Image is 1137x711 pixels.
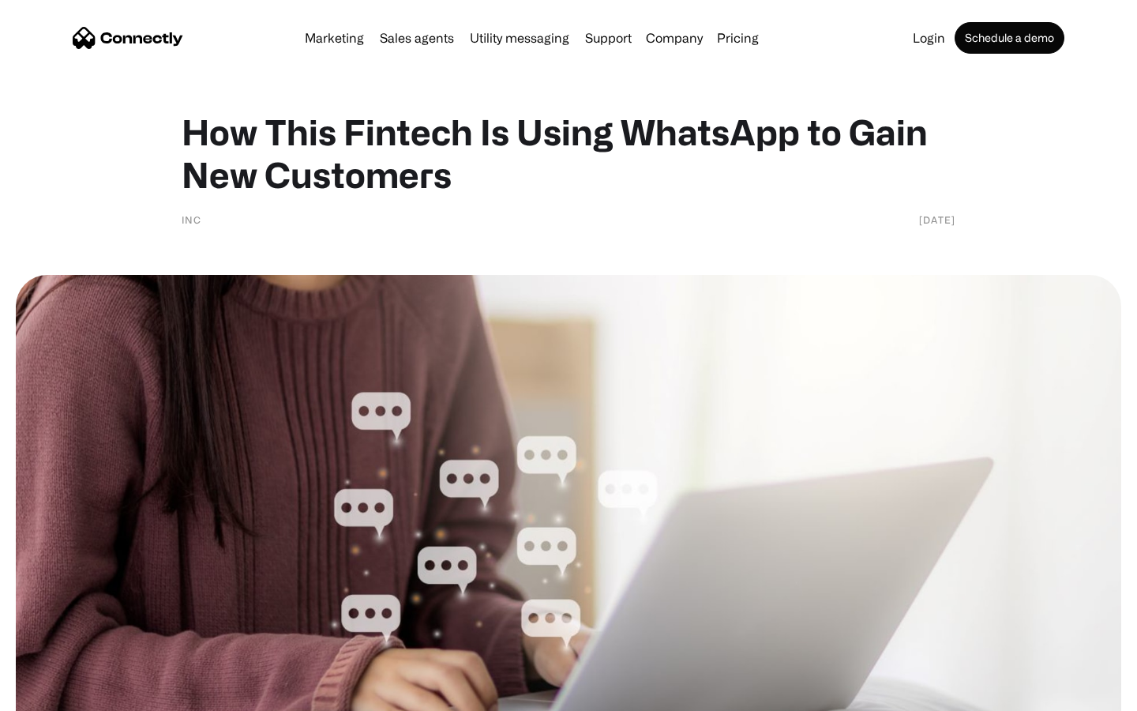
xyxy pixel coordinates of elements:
[711,32,765,44] a: Pricing
[955,22,1064,54] a: Schedule a demo
[32,683,95,705] ul: Language list
[182,212,201,228] div: INC
[906,32,951,44] a: Login
[182,111,955,196] h1: How This Fintech Is Using WhatsApp to Gain New Customers
[646,27,703,49] div: Company
[298,32,370,44] a: Marketing
[463,32,576,44] a: Utility messaging
[919,212,955,228] div: [DATE]
[373,32,460,44] a: Sales agents
[579,32,638,44] a: Support
[16,683,95,705] aside: Language selected: English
